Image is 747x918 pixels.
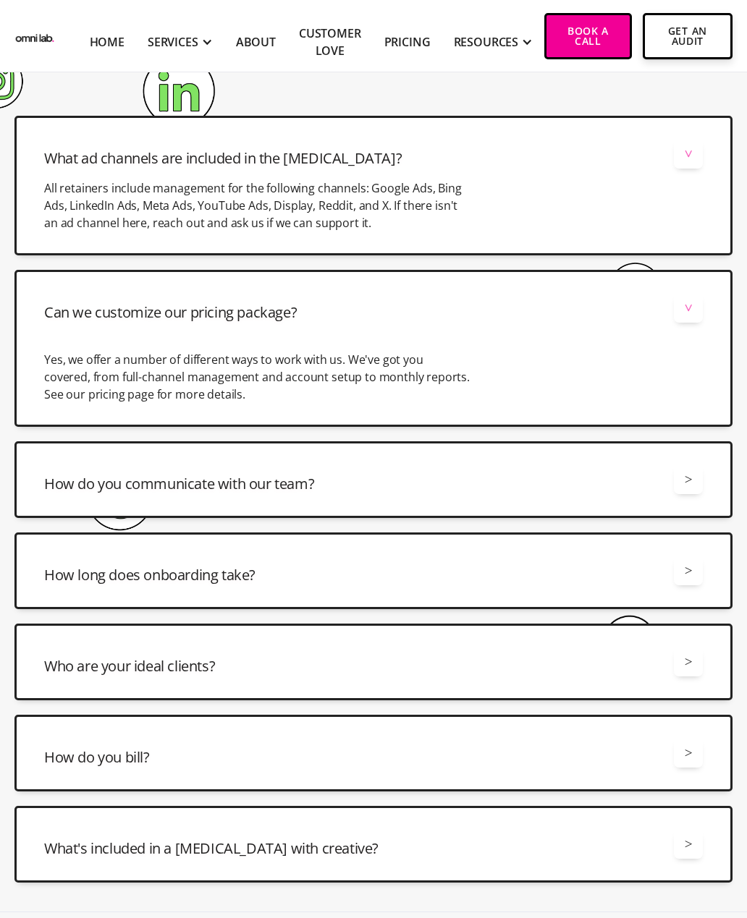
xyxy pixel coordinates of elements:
[44,475,314,495] h3: How do you communicate with our team?
[678,150,698,158] div: >
[44,657,215,677] h3: Who are your ideal clients?
[299,25,361,59] a: Customer Love
[685,561,693,581] div: >
[544,13,632,59] a: Book a Call
[643,13,733,59] a: Get An Audit
[44,149,402,169] h3: What ad channels are included in the [MEDICAL_DATA]?
[90,33,124,51] a: Home
[44,334,472,404] p: Yes, we offer a number of different ways to work with us. We've got you covered, from full-channe...
[44,303,297,323] h3: Can we customize our pricing package?
[678,305,698,313] div: >
[454,33,519,51] div: RESOURCES
[148,33,198,51] div: SERVICES
[44,180,472,232] p: All retainers include management for the following channels: Google Ads, Bing Ads, LinkedIn Ads, ...
[44,748,150,768] h3: How do you bill?
[685,653,693,672] div: >
[44,566,256,586] h3: How long does onboarding take?
[14,30,55,43] img: Omni Lab: B2B SaaS Demand Generation Agency
[384,33,431,51] a: Pricing
[486,750,747,918] iframe: Chat Widget
[44,839,379,859] h3: What's included in a [MEDICAL_DATA] with creative?
[14,26,55,46] a: home
[685,744,693,763] div: >
[685,470,693,490] div: >
[236,33,276,51] a: About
